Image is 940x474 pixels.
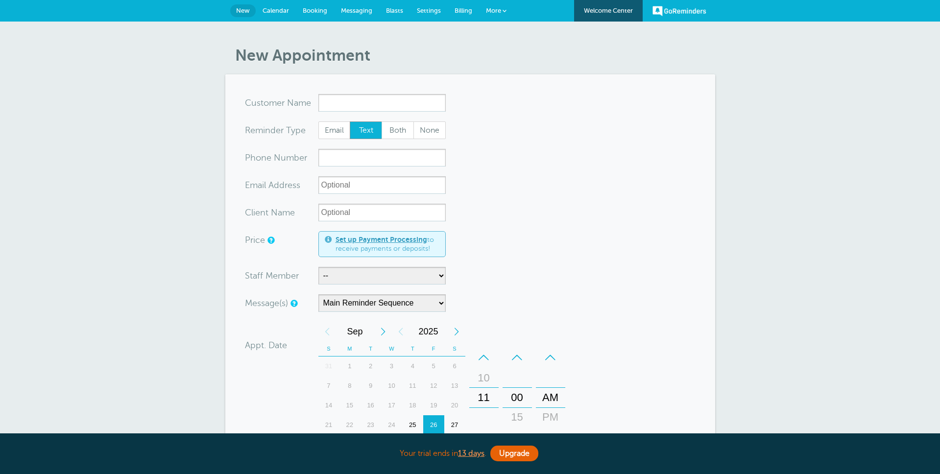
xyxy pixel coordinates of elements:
span: Email [319,122,350,139]
div: Sunday, September 7 [318,376,339,396]
th: F [423,341,444,356]
th: T [402,341,423,356]
span: Booking [303,7,327,14]
div: ame [245,94,318,112]
div: Saturday, September 13 [444,376,465,396]
div: 31 [318,356,339,376]
div: Wednesday, September 17 [381,396,402,415]
a: An optional price for the appointment. If you set a price, you can include a payment link in your... [267,237,273,243]
div: Friday, September 19 [423,396,444,415]
div: Saturday, September 27 [444,415,465,435]
h1: New Appointment [235,46,715,65]
span: Both [382,122,413,139]
label: Email [318,121,351,139]
div: 5 [423,356,444,376]
div: 2 [360,356,381,376]
div: 6 [444,356,465,376]
div: 8 [339,376,360,396]
th: S [444,341,465,356]
div: 10 [472,368,496,388]
div: 15 [339,396,360,415]
div: Thursday, September 4 [402,356,423,376]
input: Optional [318,176,446,194]
div: Friday, September 12 [423,376,444,396]
div: 25 [402,415,423,435]
a: Upgrade [490,446,538,461]
label: None [413,121,446,139]
div: Your trial ends in . [225,443,715,464]
span: Calendar [263,7,289,14]
div: 00 [506,388,529,407]
div: Tuesday, September 23 [360,415,381,435]
span: Ema [245,181,262,190]
div: 7 [318,376,339,396]
div: Monday, September 15 [339,396,360,415]
div: mber [245,149,318,166]
label: Message(s) [245,299,288,308]
div: Today, Friday, September 26 [423,415,444,435]
span: ne Nu [261,153,286,162]
div: 16 [360,396,381,415]
div: 18 [402,396,423,415]
div: 27 [444,415,465,435]
label: Reminder Type [245,126,306,135]
div: 9 [360,376,381,396]
div: 1 [339,356,360,376]
div: 3 [381,356,402,376]
div: 11 [402,376,423,396]
span: Pho [245,153,261,162]
div: Tuesday, September 16 [360,396,381,415]
div: 13 [444,376,465,396]
div: 21 [318,415,339,435]
div: Sunday, September 14 [318,396,339,415]
div: 19 [423,396,444,415]
span: il Add [262,181,285,190]
div: Wednesday, September 24 [381,415,402,435]
a: Simple templates and custom messages will use the reminder schedule set under Settings > Reminder... [290,300,296,307]
label: Both [382,121,414,139]
div: Monday, September 22 [339,415,360,435]
div: 15 [506,407,529,427]
span: Cus [245,98,261,107]
div: 10 [381,376,402,396]
label: Client Name [245,208,295,217]
div: Previous Month [318,322,336,341]
div: Saturday, September 6 [444,356,465,376]
div: 11 [472,388,496,407]
span: Messaging [341,7,372,14]
th: M [339,341,360,356]
div: 12 [423,376,444,396]
div: Next Year [448,322,465,341]
div: Wednesday, September 3 [381,356,402,376]
a: 13 days [458,449,484,458]
label: Appt. Date [245,341,287,350]
div: Monday, September 8 [339,376,360,396]
div: 24 [381,415,402,435]
div: Hours [469,348,499,448]
div: 30 [506,427,529,447]
span: More [486,7,501,14]
span: tomer N [261,98,294,107]
span: None [414,122,445,139]
span: Billing [455,7,472,14]
div: PM [539,407,562,427]
div: 4 [402,356,423,376]
input: Optional [318,204,446,221]
span: to receive payments or deposits! [336,236,439,253]
div: Friday, September 5 [423,356,444,376]
div: 20 [444,396,465,415]
span: Blasts [386,7,403,14]
span: New [236,7,250,14]
th: S [318,341,339,356]
div: ress [245,176,318,194]
div: 26 [423,415,444,435]
div: 14 [318,396,339,415]
div: Sunday, September 21 [318,415,339,435]
span: Settings [417,7,441,14]
div: 17 [381,396,402,415]
div: 22 [339,415,360,435]
div: Sunday, August 31 [318,356,339,376]
div: Thursday, September 25 [402,415,423,435]
th: W [381,341,402,356]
